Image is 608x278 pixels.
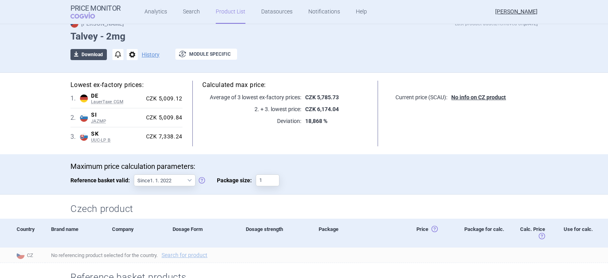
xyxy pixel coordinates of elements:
[91,138,143,143] span: UUC-LP B
[217,174,256,186] span: Package size:
[202,81,368,89] h5: Calculated max price:
[256,174,279,186] input: Package size:
[143,114,182,121] div: CZK 5,009.84
[106,219,167,247] div: Company
[143,133,182,140] div: CZK 7,338.24
[70,94,80,103] span: 1 .
[134,174,196,186] select: Reference basket valid:
[80,114,88,122] img: Slovenia
[14,219,45,247] div: Country
[202,105,301,113] p: 2. + 3. lowest price:
[80,133,88,141] img: Slovakia
[70,174,134,186] span: Reference basket valid:
[555,219,597,247] div: Use for calc.
[458,219,506,247] div: Package for calc.
[451,94,506,100] strong: No info on CZ product
[305,94,339,100] strong: CZK 5,785.73
[51,250,608,260] span: No referencing product selected for the country.
[70,49,107,60] button: Download
[70,4,121,12] strong: Price Monitor
[70,113,80,123] span: 2 .
[91,93,143,100] span: DE
[202,93,301,101] p: Average of 3 lowest ex-factory prices:
[70,202,538,216] h2: Czech product
[240,219,313,247] div: Dosage strength
[80,95,88,102] img: Germany
[17,251,25,259] img: Czech Republic
[202,117,301,125] p: Deviation:
[91,130,143,138] span: SK
[305,118,327,124] strong: 18,868 %
[175,49,237,60] button: Module specific
[14,250,45,260] span: CZ
[143,95,182,102] div: CZK 5,009.12
[305,106,339,112] strong: CZK 6,174.04
[91,119,143,124] span: JAZMP
[142,52,160,57] button: History
[386,219,458,247] div: Price
[70,4,121,19] a: Price MonitorCOGVIO
[161,252,207,258] a: Search for product
[70,132,80,142] span: 3 .
[506,219,555,247] div: Calc. Price
[45,219,106,247] div: Brand name
[388,93,447,101] p: Current price (SCAU):
[313,219,386,247] div: Package
[70,81,182,89] h5: Lowest ex-factory prices:
[70,12,106,19] span: COGVIO
[70,31,538,42] h1: Talvey - 2mg
[70,21,124,27] strong: [PERSON_NAME]
[91,112,143,119] span: SI
[167,219,239,247] div: Dosage Form
[91,99,143,105] span: LauerTaxe CGM
[70,162,538,171] p: Maximum price calculation parameters:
